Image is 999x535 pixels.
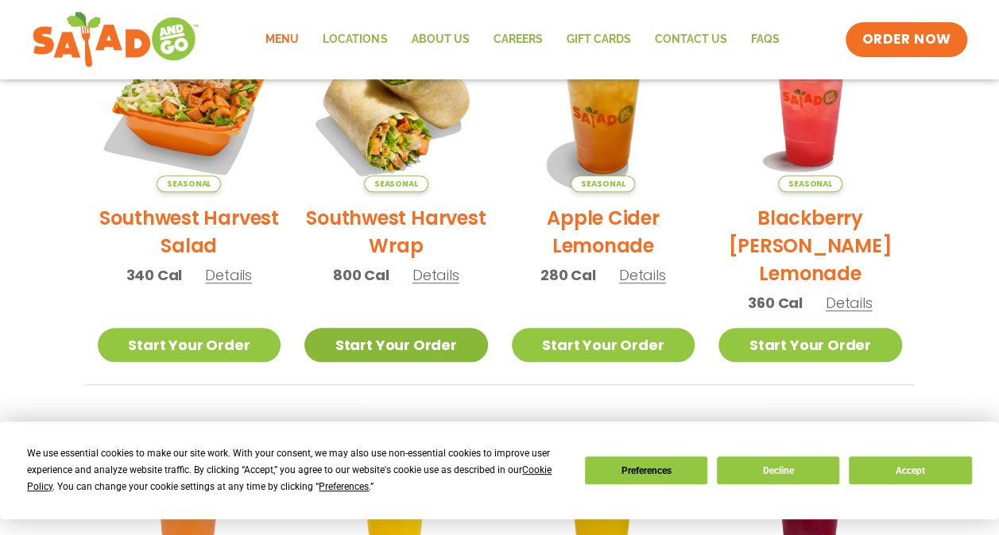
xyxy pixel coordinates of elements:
a: ORDER NOW [846,22,966,57]
h2: Blackberry [PERSON_NAME] Lemonade [718,204,902,287]
span: Seasonal [157,175,221,192]
span: Details [412,265,459,285]
button: Preferences [585,456,707,484]
span: Seasonal [571,175,635,192]
span: Details [826,293,873,313]
span: Details [205,265,252,285]
span: 340 Cal [126,264,183,286]
a: Locations [311,21,399,58]
a: Contact Us [642,21,738,58]
span: 800 Cal [333,264,389,286]
div: We use essential cookies to make our site work. With your consent, we may also use non-essential ... [27,445,565,495]
span: 360 Cal [748,292,803,314]
a: Start Your Order [304,328,488,362]
a: Careers [481,21,554,58]
nav: Menu [254,21,791,58]
a: FAQs [738,21,791,58]
a: Menu [254,21,311,58]
span: Details [619,265,666,285]
img: Product photo for Apple Cider Lemonade [512,9,695,192]
h2: Apple Cider Lemonade [512,204,695,260]
button: Accept [849,456,971,484]
a: Start Your Order [718,328,902,362]
img: new-SAG-logo-768×292 [32,8,199,71]
img: Product photo for Southwest Harvest Salad [98,9,281,192]
a: Start Your Order [512,328,695,362]
span: 280 Cal [540,264,596,286]
h2: Southwest Harvest Salad [98,204,281,260]
span: Preferences [319,481,369,492]
a: About Us [399,21,481,58]
span: ORDER NOW [862,30,951,49]
button: Decline [717,456,839,484]
a: Start Your Order [98,328,281,362]
span: Seasonal [778,175,842,192]
img: Product photo for Southwest Harvest Wrap [304,9,488,192]
a: GIFT CARDS [554,21,642,58]
h2: Southwest Harvest Wrap [304,204,488,260]
img: Product photo for Blackberry Bramble Lemonade [718,9,902,192]
span: Seasonal [364,175,428,192]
